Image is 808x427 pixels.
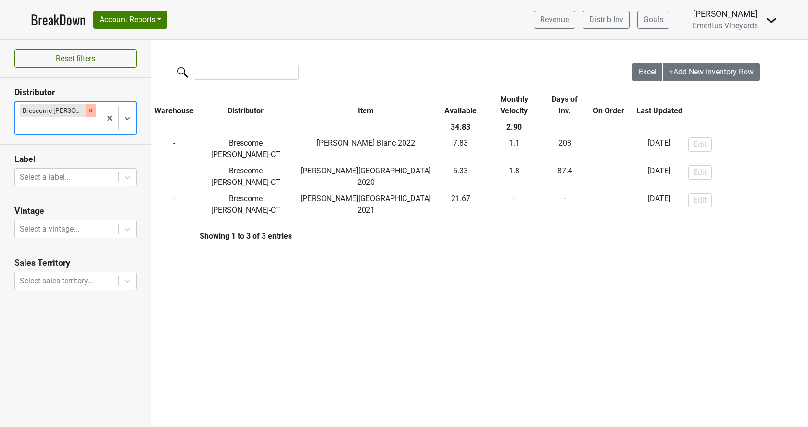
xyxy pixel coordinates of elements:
[484,91,544,119] th: Monthly Velocity: activate to sort column ascending
[585,91,632,119] th: On Order: activate to sort column ascending
[544,135,585,163] td: 208
[151,191,197,219] td: -
[693,8,758,20] div: [PERSON_NAME]
[484,135,544,163] td: 1.1
[669,67,754,76] span: +Add New Inventory Row
[437,191,484,219] td: 21.67
[151,163,197,191] td: -
[639,67,656,76] span: Excel
[14,154,137,164] h3: Label
[766,14,777,26] img: Dropdown Menu
[151,91,197,119] th: Warehouse: activate to sort column ascending
[86,104,96,117] div: Remove Brescome Barton-CT
[688,165,712,180] button: Edit
[197,135,295,163] td: Brescome [PERSON_NAME]-CT
[632,191,686,219] td: [DATE]
[93,11,167,29] button: Account Reports
[151,232,292,241] div: Showing 1 to 3 of 3 entries
[632,163,686,191] td: [DATE]
[585,191,632,219] td: -
[14,87,137,98] h3: Distributor
[31,10,86,30] a: BreakDown
[20,104,86,117] div: Brescome [PERSON_NAME]-CT
[534,11,575,29] a: Revenue
[14,49,137,68] button: Reset filters
[637,11,669,29] a: Goals
[583,11,630,29] a: Distrib Inv
[437,163,484,191] td: 5.33
[632,63,663,81] button: Excel
[14,206,137,216] h3: Vintage
[484,119,544,135] th: 2.90
[632,91,686,119] th: Last Updated: activate to sort column ascending
[197,91,295,119] th: Distributor: activate to sort column ascending
[663,63,760,81] button: +Add New Inventory Row
[301,194,431,215] span: [PERSON_NAME][GEOGRAPHIC_DATA] 2021
[585,163,632,191] td: -
[197,163,295,191] td: Brescome [PERSON_NAME]-CT
[693,21,758,30] span: Emeritus Vineyards
[544,191,585,219] td: -
[295,91,438,119] th: Item: activate to sort column ascending
[14,258,137,268] h3: Sales Territory
[585,135,632,163] td: -
[688,193,712,207] button: Edit
[688,137,712,152] button: Edit
[632,135,686,163] td: [DATE]
[484,191,544,219] td: -
[437,91,484,119] th: Available: activate to sort column ascending
[484,163,544,191] td: 1.8
[544,91,585,119] th: Days of Inv.: activate to sort column ascending
[544,163,585,191] td: 87.4
[437,135,484,163] td: 7.83
[437,119,484,135] th: 34.83
[317,138,415,147] span: [PERSON_NAME] Blanc 2022
[151,135,197,163] td: -
[301,166,431,187] span: [PERSON_NAME][GEOGRAPHIC_DATA] 2020
[197,191,295,219] td: Brescome [PERSON_NAME]-CT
